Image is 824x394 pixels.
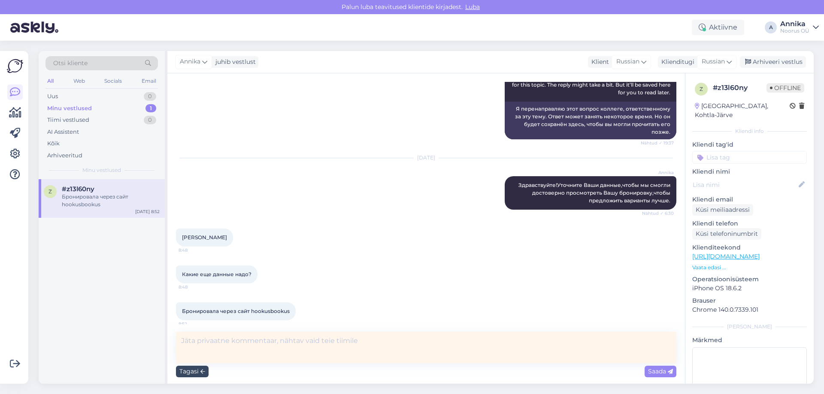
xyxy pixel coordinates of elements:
div: Я перенаправляю этот вопрос коллеге, ответственному за эту тему. Ответ может занять некоторое вре... [505,102,676,139]
a: AnnikaNoorus OÜ [780,21,819,34]
span: 8:48 [179,247,211,253]
span: Offline [766,83,804,93]
p: Kliendi email [692,195,807,204]
div: Küsi telefoninumbrit [692,228,761,240]
span: Annika [180,57,200,66]
span: Russian [616,57,639,66]
div: [DATE] 8:52 [135,208,160,215]
span: Бронировала через сайт hookusbookus [182,308,290,314]
p: Operatsioonisüsteem [692,275,807,284]
span: Otsi kliente [53,59,88,68]
input: Lisa nimi [693,180,797,189]
div: Annika [780,21,809,27]
p: Klienditeekond [692,243,807,252]
div: [DATE] [176,154,676,162]
div: juhib vestlust [212,57,256,66]
div: # z13l60ny [713,83,766,93]
span: 8:52 [179,321,211,327]
span: z [48,188,52,195]
div: Klienditugi [658,57,694,66]
div: Arhiveeritud [47,151,82,160]
span: I am routing this question to the colleague who is responsible for this topic. The reply might ta... [512,74,672,96]
div: Web [72,75,87,87]
p: Kliendi telefon [692,219,807,228]
span: Nähtud ✓ 6:30 [642,210,674,217]
p: Märkmed [692,336,807,345]
p: Vaata edasi ... [692,264,807,271]
div: Noorus OÜ [780,27,809,34]
img: Askly Logo [7,58,23,74]
div: Uus [47,92,58,101]
div: Email [140,75,158,87]
span: Здравствуйте!Уточните Ваши данные,чтобы мы смогли достоверно просмотреть Вашу бронировку,чтобы пр... [518,182,672,204]
div: Kõik [47,139,60,148]
span: [PERSON_NAME] [182,234,227,241]
p: iPhone OS 18.6.2 [692,284,807,293]
span: Luba [463,3,482,11]
p: Brauser [692,296,807,305]
div: 0 [144,92,156,101]
div: Klient [588,57,609,66]
div: Minu vestlused [47,104,92,113]
p: Kliendi nimi [692,167,807,176]
div: A [765,21,777,33]
div: Aktiivne [692,20,744,35]
div: [PERSON_NAME] [692,323,807,331]
div: 0 [144,116,156,124]
span: Minu vestlused [82,166,121,174]
div: Tiimi vestlused [47,116,89,124]
div: 1 [145,104,156,113]
div: Бронировала через сайт hookusbookus [62,193,160,208]
div: [GEOGRAPHIC_DATA], Kohtla-Järve [695,102,790,120]
div: Tagasi [176,366,209,377]
span: #z13l60ny [62,185,94,193]
p: Kliendi tag'id [692,140,807,149]
div: Küsi meiliaadressi [692,204,753,216]
span: Annika [642,169,674,176]
div: Arhiveeri vestlus [740,56,806,68]
div: Kliendi info [692,127,807,135]
p: Chrome 140.0.7339.101 [692,305,807,314]
input: Lisa tag [692,151,807,164]
span: Saada [648,367,673,375]
div: AI Assistent [47,128,79,136]
span: Nähtud ✓ 19:37 [641,140,674,146]
span: Russian [702,57,725,66]
div: Socials [103,75,124,87]
div: All [45,75,55,87]
span: 8:48 [179,284,211,290]
span: z [700,86,703,92]
a: [URL][DOMAIN_NAME] [692,253,760,260]
span: Какие еще данные надо? [182,271,251,277]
